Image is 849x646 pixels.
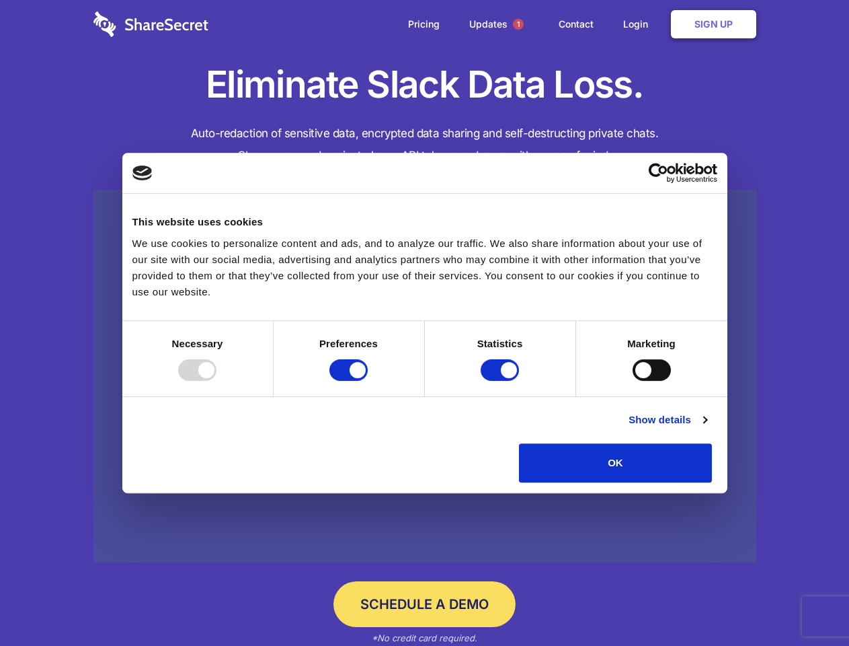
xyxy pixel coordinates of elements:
span: 1 [513,19,524,30]
a: Login [610,3,668,45]
a: Usercentrics Cookiebot - opens in a new window [600,163,717,183]
button: OK [519,443,712,482]
a: Wistia video thumbnail [93,190,756,563]
strong: Marketing [627,338,676,349]
h1: Eliminate Slack Data Loss. [93,61,756,109]
img: logo-wordmark-white-trans-d4663122ce5f474addd5e946df7df03e33cb6a1c49d2221995e7729f52c070b2.svg [93,11,208,37]
strong: Preferences [319,338,378,349]
a: Schedule a Demo [333,581,516,627]
a: Pricing [395,3,453,45]
h4: Auto-redaction of sensitive data, encrypted data sharing and self-destructing private chats. Shar... [93,122,756,167]
a: Sign Up [671,10,756,38]
em: *No credit card required. [372,633,477,643]
div: We use cookies to personalize content and ads, and to analyze our traffic. We also share informat... [132,236,717,300]
div: This website uses cookies [132,214,717,230]
img: logo [132,166,153,180]
strong: Necessary [172,338,223,349]
a: Contact [545,3,607,45]
strong: Statistics [477,338,523,349]
a: Show details [629,412,706,428]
